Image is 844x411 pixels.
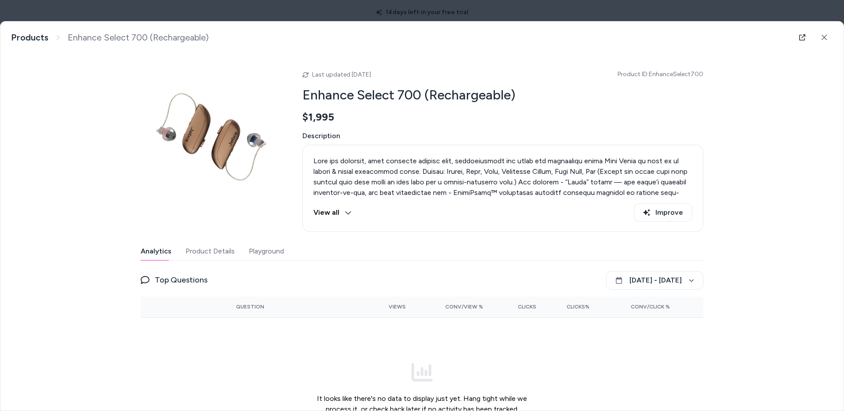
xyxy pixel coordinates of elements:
[497,300,536,314] button: Clicks
[68,32,209,43] span: Enhance Select 700 (Rechargeable)
[604,300,670,314] button: Conv/Click %
[249,242,284,260] button: Playground
[445,303,483,310] span: Conv/View %
[367,300,406,314] button: Views
[518,303,536,310] span: Clicks
[313,203,352,222] button: View all
[302,87,703,103] h2: Enhance Select 700 (Rechargeable)
[631,303,670,310] span: Conv/Click %
[302,131,703,141] span: Description
[155,274,207,286] span: Top Questions
[550,300,589,314] button: Clicks%
[420,300,484,314] button: Conv/View %
[634,203,692,222] button: Improve
[567,303,589,310] span: Clicks%
[389,303,406,310] span: Views
[312,71,371,78] span: Last updated [DATE]
[236,300,264,314] button: Question
[11,32,48,43] a: Products
[11,32,209,43] nav: breadcrumb
[186,242,235,260] button: Product Details
[141,64,281,205] img: sku_es700_bronze.jpg
[302,110,334,124] span: $1,995
[141,242,171,260] button: Analytics
[236,303,264,310] span: Question
[618,70,703,79] span: Product ID: EnhanceSelect700
[606,271,703,290] button: [DATE] - [DATE]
